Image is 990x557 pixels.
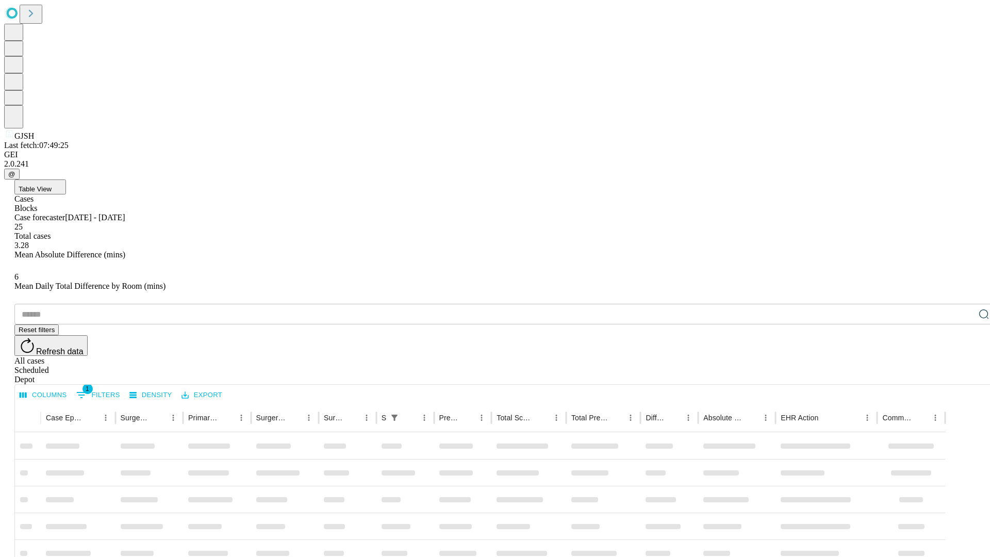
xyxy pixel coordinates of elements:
button: Sort [345,411,359,425]
div: Total Scheduled Duration [497,414,534,422]
button: Menu [681,411,696,425]
div: Primary Service [188,414,218,422]
span: @ [8,170,15,178]
div: 2.0.241 [4,159,986,169]
button: Menu [359,411,374,425]
span: Reset filters [19,326,55,334]
button: Menu [166,411,180,425]
button: Sort [609,411,623,425]
button: Menu [758,411,773,425]
button: Export [179,387,225,403]
div: Surgery Name [256,414,286,422]
button: Sort [287,411,302,425]
div: EHR Action [781,414,818,422]
span: Case forecaster [14,213,65,222]
div: Comments [882,414,912,422]
button: Menu [302,411,316,425]
span: Table View [19,185,52,193]
span: Total cases [14,232,51,240]
button: Menu [98,411,113,425]
div: Surgery Date [324,414,344,422]
div: Scheduled In Room Duration [382,414,386,422]
span: Mean Absolute Difference (mins) [14,250,125,259]
div: Case Epic Id [46,414,83,422]
div: 1 active filter [387,411,402,425]
button: Sort [535,411,549,425]
div: Difference [646,414,666,422]
button: Select columns [17,387,70,403]
button: Sort [84,411,98,425]
span: 6 [14,272,19,281]
button: Menu [474,411,489,425]
button: Sort [460,411,474,425]
span: 3.28 [14,241,29,250]
button: Menu [928,411,943,425]
button: Sort [220,411,234,425]
button: Sort [403,411,417,425]
button: Table View [14,179,66,194]
div: Surgeon Name [121,414,151,422]
button: Density [127,387,175,403]
span: [DATE] - [DATE] [65,213,125,222]
span: 25 [14,222,23,231]
button: Refresh data [14,335,88,356]
div: Absolute Difference [703,414,743,422]
button: Sort [819,411,834,425]
button: Menu [860,411,874,425]
button: Menu [549,411,564,425]
button: Sort [152,411,166,425]
button: Menu [623,411,638,425]
button: Sort [667,411,681,425]
span: 1 [82,384,93,394]
div: Predicted In Room Duration [439,414,459,422]
button: Sort [914,411,928,425]
button: Show filters [387,411,402,425]
button: Sort [744,411,758,425]
button: Reset filters [14,324,59,335]
span: Mean Daily Total Difference by Room (mins) [14,282,166,290]
div: GEI [4,150,986,159]
button: Menu [234,411,249,425]
span: GJSH [14,132,34,140]
div: Total Predicted Duration [571,414,608,422]
span: Refresh data [36,347,84,356]
button: Menu [417,411,432,425]
button: Show filters [74,387,123,403]
button: @ [4,169,20,179]
span: Last fetch: 07:49:25 [4,141,69,150]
